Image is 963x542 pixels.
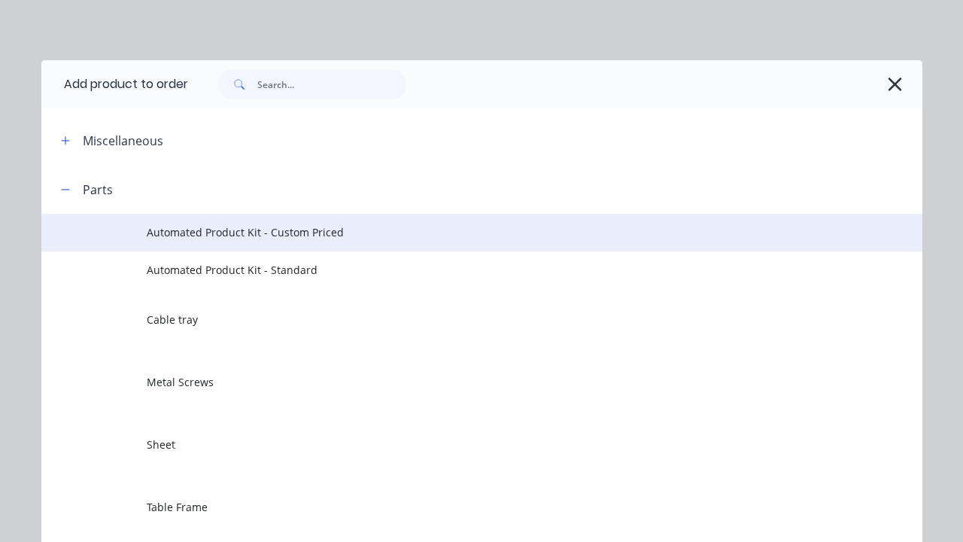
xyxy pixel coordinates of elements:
div: Parts [83,181,113,199]
span: Automated Product Kit - Standard [147,262,767,278]
div: Add product to order [41,60,188,108]
span: Cable tray [147,312,767,327]
div: Miscellaneous [83,132,163,150]
input: Search... [257,69,406,99]
span: Metal Screws [147,374,767,390]
span: Automated Product Kit - Custom Priced [147,224,767,240]
span: Table Frame [147,499,767,515]
span: Sheet [147,437,767,452]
